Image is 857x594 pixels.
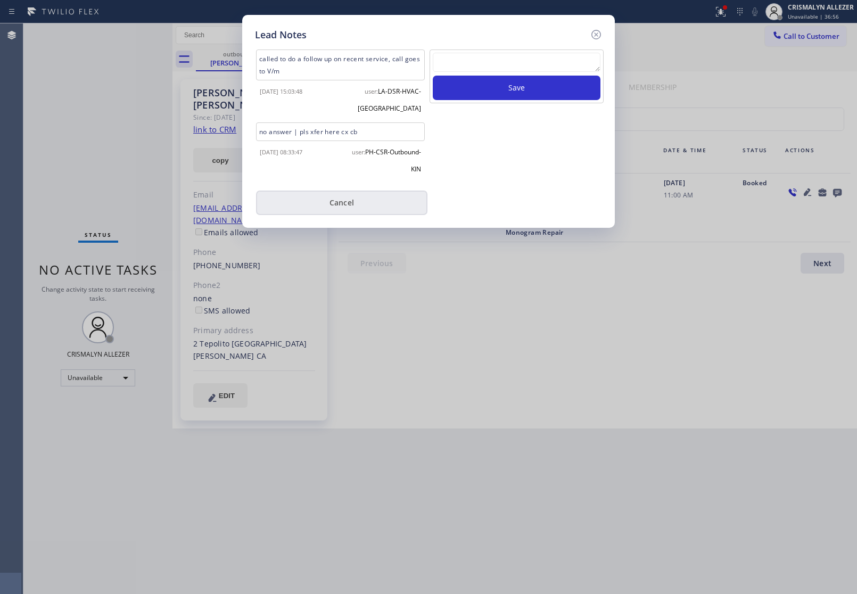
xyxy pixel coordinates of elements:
button: Save [433,76,600,100]
div: called to do a follow up on recent service, call goes to V/m [256,49,425,80]
div: no answer | pls xfer here cx cb [256,122,425,141]
span: user: [352,148,365,156]
span: user: [365,87,378,95]
span: [DATE] 15:03:48 [260,87,302,95]
h5: Lead Notes [255,28,307,42]
span: PH-CSR-Outbound-KIN [365,147,421,174]
span: LA-DSR-HVAC-[GEOGRAPHIC_DATA] [358,87,421,113]
span: [DATE] 08:33:47 [260,148,302,156]
button: Cancel [256,191,427,215]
